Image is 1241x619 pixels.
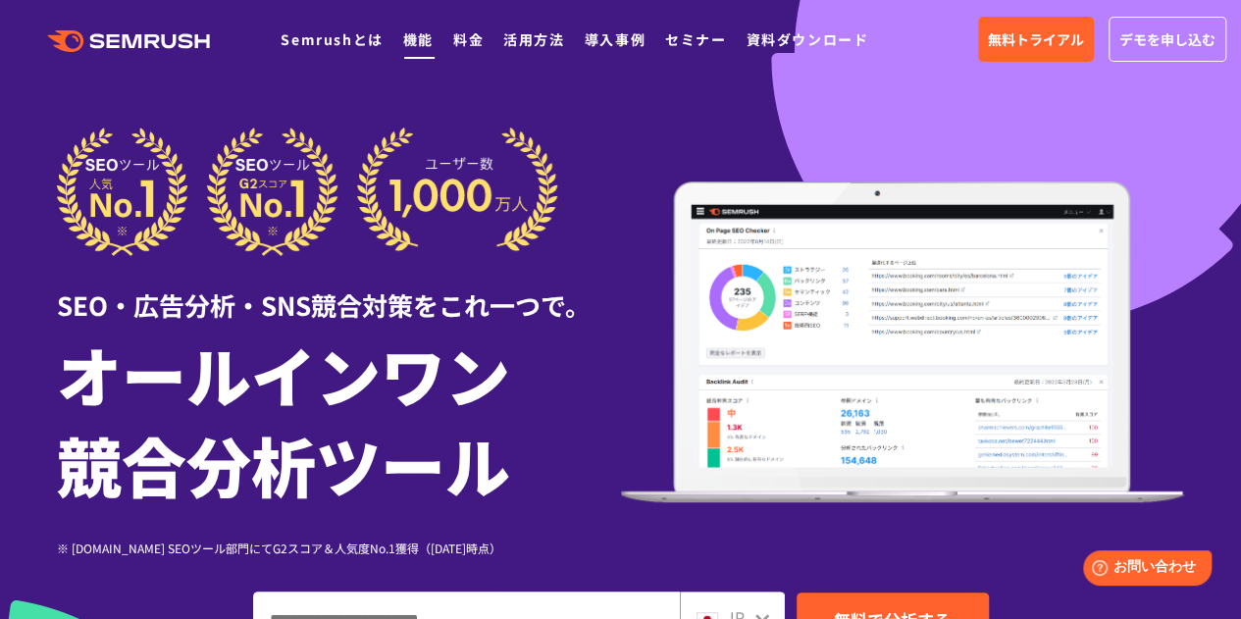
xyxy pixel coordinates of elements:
[57,329,621,509] h1: オールインワン 競合分析ツール
[453,29,484,49] a: 料金
[281,29,383,49] a: Semrushとは
[978,17,1094,62] a: 無料トライアル
[746,29,868,49] a: 資料ダウンロード
[585,29,646,49] a: 導入事例
[403,29,434,49] a: 機能
[988,28,1084,50] span: 無料トライアル
[1066,542,1219,597] iframe: Help widget launcher
[665,29,726,49] a: セミナー
[1119,28,1215,50] span: デモを申し込む
[1109,17,1226,62] a: デモを申し込む
[57,256,621,324] div: SEO・広告分析・SNS競合対策をこれ一つで。
[503,29,564,49] a: 活用方法
[57,539,621,557] div: ※ [DOMAIN_NAME] SEOツール部門にてG2スコア＆人気度No.1獲得（[DATE]時点）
